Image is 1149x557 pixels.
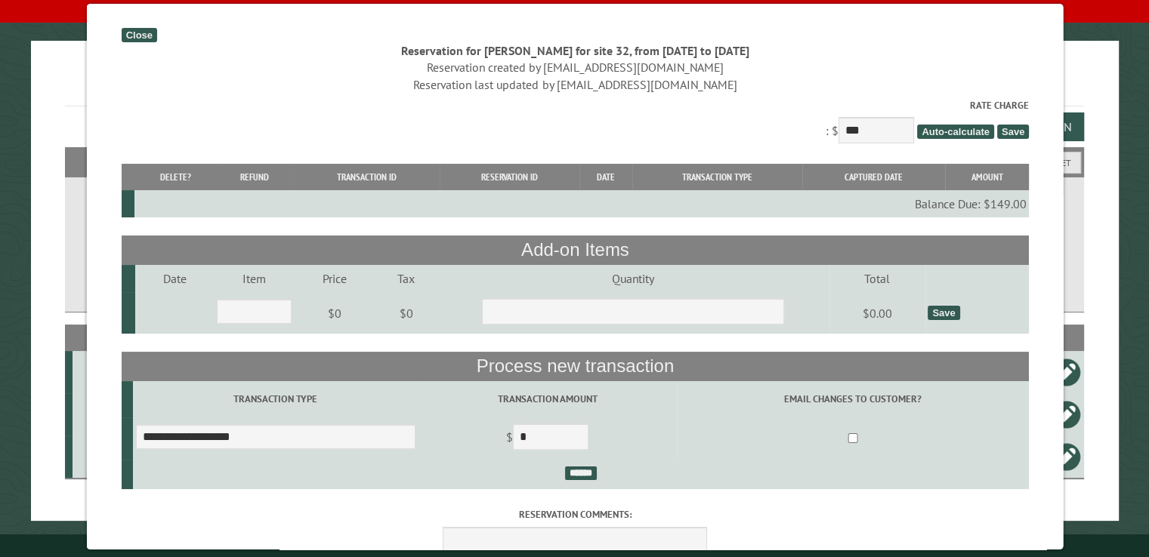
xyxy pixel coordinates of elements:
[134,190,1029,217] td: Balance Due: $149.00
[65,65,1084,106] h1: Reservations
[79,365,150,380] div: 32
[121,42,1029,59] div: Reservation for [PERSON_NAME] for site 32, from [DATE] to [DATE]
[375,292,437,334] td: $0
[293,265,375,292] td: Price
[293,292,375,334] td: $0
[802,164,944,190] th: Captured Date
[420,392,674,406] label: Transaction Amount
[79,449,150,464] div: BR1
[418,417,676,460] td: $
[73,325,152,351] th: Site
[121,507,1029,522] label: Reservation comments:
[916,125,993,139] span: Auto-calculate
[215,164,292,190] th: Refund
[829,265,925,292] td: Total
[121,76,1029,93] div: Reservation last updated by [EMAIL_ADDRESS][DOMAIN_NAME]
[490,540,660,550] small: © Campground Commander LLC. All rights reserved.
[439,164,579,190] th: Reservation ID
[134,265,214,292] td: Date
[292,164,439,190] th: Transaction ID
[121,59,1029,75] div: Reservation created by [EMAIL_ADDRESS][DOMAIN_NAME]
[65,147,1084,176] h2: Filters
[829,292,925,334] td: $0.00
[632,164,802,190] th: Transaction Type
[121,98,1029,112] label: Rate Charge
[121,98,1029,147] div: : $
[135,392,415,406] label: Transaction Type
[944,164,1028,190] th: Amount
[996,125,1028,139] span: Save
[375,265,437,292] td: Tax
[579,164,632,190] th: Date
[437,265,828,292] td: Quantity
[79,407,150,422] div: 33
[121,235,1029,264] th: Add-on Items
[121,28,156,42] div: Close
[214,265,293,292] td: Item
[134,164,216,190] th: Delete?
[678,392,1026,406] label: Email changes to customer?
[121,352,1029,380] th: Process new transaction
[927,306,959,320] div: Save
